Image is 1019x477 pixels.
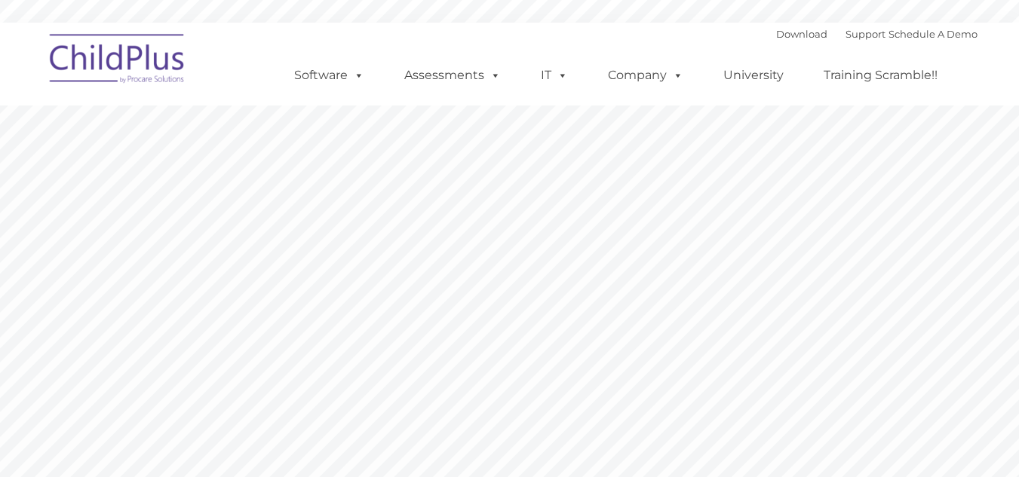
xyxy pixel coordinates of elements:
a: University [708,60,799,90]
a: Download [776,28,827,40]
a: IT [526,60,583,90]
a: Company [593,60,698,90]
a: Training Scramble!! [809,60,953,90]
a: Assessments [389,60,516,90]
a: Support [846,28,885,40]
font: | [776,28,978,40]
a: Software [279,60,379,90]
a: Schedule A Demo [889,28,978,40]
img: ChildPlus by Procare Solutions [42,23,193,99]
